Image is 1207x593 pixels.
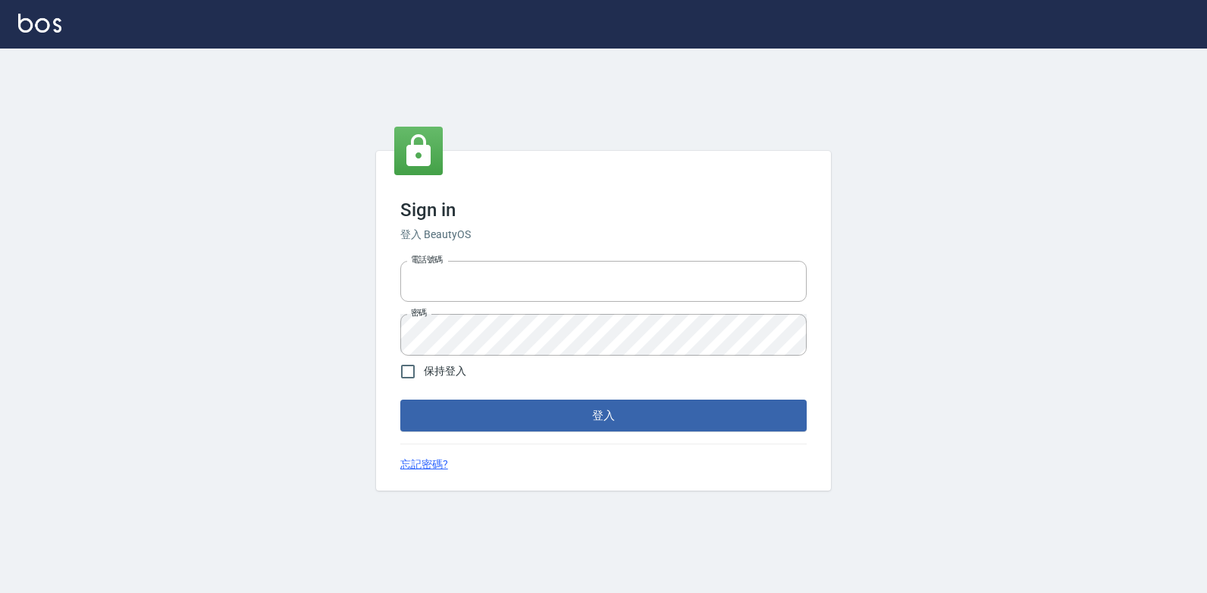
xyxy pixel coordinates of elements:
[400,227,807,243] h6: 登入 BeautyOS
[400,400,807,431] button: 登入
[18,14,61,33] img: Logo
[400,199,807,221] h3: Sign in
[400,457,448,472] a: 忘記密碼?
[411,254,443,265] label: 電話號碼
[424,363,466,379] span: 保持登入
[411,307,427,318] label: 密碼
